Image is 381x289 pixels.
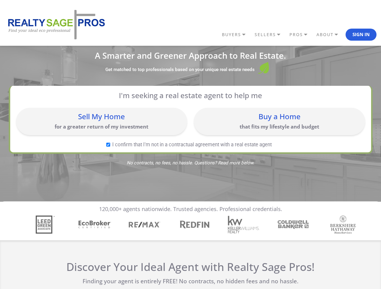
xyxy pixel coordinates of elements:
[9,161,373,165] span: No contracts, no fees, no hassle. Questions? Read more below.
[24,91,357,100] p: I'm seeking a real estate agent to help me
[128,216,160,234] img: Sponsor Logo: Remax
[280,219,312,230] div: 6 / 7
[36,216,55,234] img: Sponsor Logo: Leed Green Associate
[276,219,311,230] img: Sponsor Logo: Coldwell Banker
[65,260,316,273] h2: Discover Your Ideal Agent with Realty Sage Pros!
[106,143,110,147] input: I confirm that I'm not in a contractual agreement with a real estate agent
[81,219,113,230] div: 2 / 7
[9,51,373,60] h1: A Smarter and Greener Approach to Real Estate.
[31,216,63,234] div: 1 / 7
[253,30,288,40] a: SELLERS
[228,216,260,234] img: Sponsor Logo: Keller Williams Realty
[105,67,255,73] label: Get matched to top professionals based on your unique real estate needs
[77,219,112,230] img: Sponsor Logo: Ecobroker
[330,216,356,234] img: Sponsor Logo: Berkshire Hathaway
[5,9,107,40] img: REALTY SAGE PROS
[197,123,362,130] p: that fits my lifestyle and budget
[220,30,253,40] a: BUYERS
[99,206,282,213] p: 120,000+ agents nationwide. Trusted agencies. Professional credentials.
[65,278,316,285] p: Finding your agent is entirely FREE! No contracts, no hidden fees and no hassle.
[329,216,361,234] div: 7 / 7
[177,219,211,230] img: Sponsor Logo: Redfin
[346,29,376,41] button: Sign In
[230,216,262,234] div: 5 / 7
[315,30,346,40] a: ABOUT
[180,219,212,230] div: 4 / 7
[19,113,184,120] div: Sell My Home
[16,142,362,147] label: I confirm that I'm not in a contractual agreement with a real estate agent
[131,216,163,234] div: 3 / 7
[288,30,315,40] a: PROS
[197,113,362,120] div: Buy a Home
[19,123,184,130] p: for a greater return of my investment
